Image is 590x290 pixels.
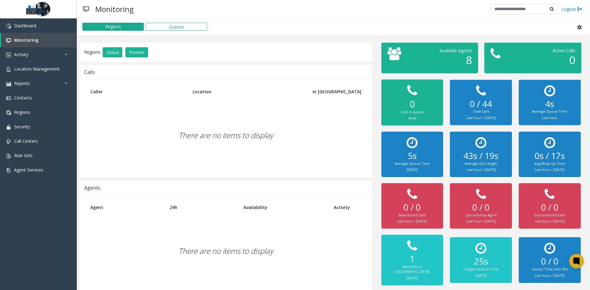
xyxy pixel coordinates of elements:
span: Regions: [84,49,101,55]
h2: 25s [456,256,505,267]
small: Last hour / [DATE] [535,219,564,223]
h2: 1 [387,254,437,264]
h2: 0 / 0 [387,202,437,213]
img: 'icon' [6,153,11,158]
img: 'icon' [6,168,11,173]
th: 24h [165,200,239,215]
div: Longest Queue Time [456,267,505,272]
img: 'icon' [6,125,11,130]
div: Total Calls [456,109,505,114]
h2: 0s / 17s [525,151,574,161]
span: 8 [466,53,472,67]
div: Agents [84,184,100,192]
h2: 0 / 0 [456,202,505,213]
small: [DATE] [475,273,486,278]
div: Average Queue Time [525,109,574,114]
h3: Monitoring [92,2,137,17]
img: 'icon' [6,96,11,101]
h2: 0 / 0 [525,202,574,213]
h2: 5s [387,151,437,161]
small: Last hour / [DATE] [466,115,496,120]
th: Agent [86,200,165,215]
div: Cancelled by Agent [456,213,505,218]
img: 'icon' [6,110,11,115]
img: logout [577,6,582,12]
img: 'icon' [6,67,11,72]
img: 'icon' [6,38,11,43]
div: Calls in queue [387,110,437,115]
div: Max Calls in [GEOGRAPHIC_DATA] [387,264,437,274]
div: Calls [84,68,95,76]
div: Avg Wrap-Up Time [525,161,574,166]
a: Logout [561,6,582,12]
button: Regions [82,23,144,31]
a: Monitoring [1,33,77,47]
img: 'icon' [6,24,11,29]
span: Location Management [14,66,60,72]
button: Global [103,47,122,58]
small: Last hour / [DATE] [535,167,564,172]
span: Regions [14,109,30,115]
small: Last hour / [DATE] [397,219,427,223]
small: [DATE] [407,167,418,172]
img: 'icon' [6,81,11,86]
div: Average Queue Time [387,161,437,166]
img: 'icon' [6,139,11,144]
th: Availability [239,200,329,215]
span: Rule Sets [14,153,33,158]
button: Premier [125,47,148,58]
div: Abandoned Calls [387,213,437,218]
h2: 43s / 19s [456,151,505,161]
small: Last hour / [DATE] [466,167,496,172]
div: Queue Time over 30s [525,267,574,272]
span: Monitoring [14,37,38,43]
div: Disconnected Calls [525,213,574,218]
span: Activity [14,52,28,57]
img: 'icon' [6,52,11,57]
div: There are no items to display [86,99,366,172]
small: [DATE] [407,276,418,280]
span: Active Calls [553,48,575,53]
h2: 0 [387,99,437,110]
small: Last hour [542,115,557,120]
span: Reports [14,80,30,86]
small: Last hour / [DATE] [466,219,496,223]
button: Queues [146,23,207,31]
th: In [GEOGRAPHIC_DATA] [297,84,366,99]
h2: 0 / 44 [456,99,505,109]
span: Available Agents [439,48,472,53]
span: Agent Services [14,167,43,173]
th: Location [188,84,297,99]
h2: 0 / 0 [525,256,574,267]
span: Security [14,124,30,130]
div: There are no items to display [86,215,366,287]
span: Call Centers [14,138,38,144]
h2: 4s [525,99,574,109]
img: pageIcon [83,2,89,17]
div: Average Call Length [456,161,505,166]
span: Dashboard [14,23,36,29]
span: 0 [569,53,575,67]
span: Contacts [14,95,32,101]
small: Last hour / [DATE] [535,273,564,278]
th: Activity [329,200,366,215]
small: Now [408,116,416,120]
th: Caller [86,84,188,99]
